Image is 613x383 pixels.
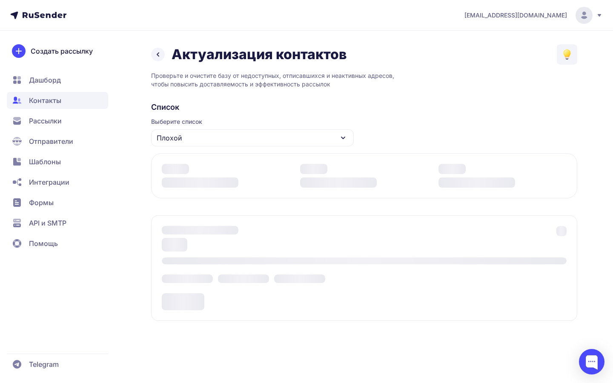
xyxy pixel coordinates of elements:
span: API и SMTP [29,218,66,228]
span: [EMAIL_ADDRESS][DOMAIN_NAME] [464,11,567,20]
a: Telegram [7,356,108,373]
span: Выберите список [151,117,354,126]
span: Формы [29,197,54,208]
span: Telegram [29,359,59,369]
span: Создать рассылку [31,46,93,56]
p: Проверьте и очистите базу от недоступных, отписавшихся и неактивных адресов, чтобы повысить доста... [151,71,577,89]
span: Отправители [29,136,73,146]
span: Плохой [157,133,182,143]
span: Контакты [29,95,61,106]
span: Рассылки [29,116,62,126]
span: Дашборд [29,75,61,85]
h1: Актуализация контактов [172,46,347,63]
span: Интеграции [29,177,69,187]
span: Шаблоны [29,157,61,167]
h2: Список [151,102,577,112]
span: Помощь [29,238,58,249]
